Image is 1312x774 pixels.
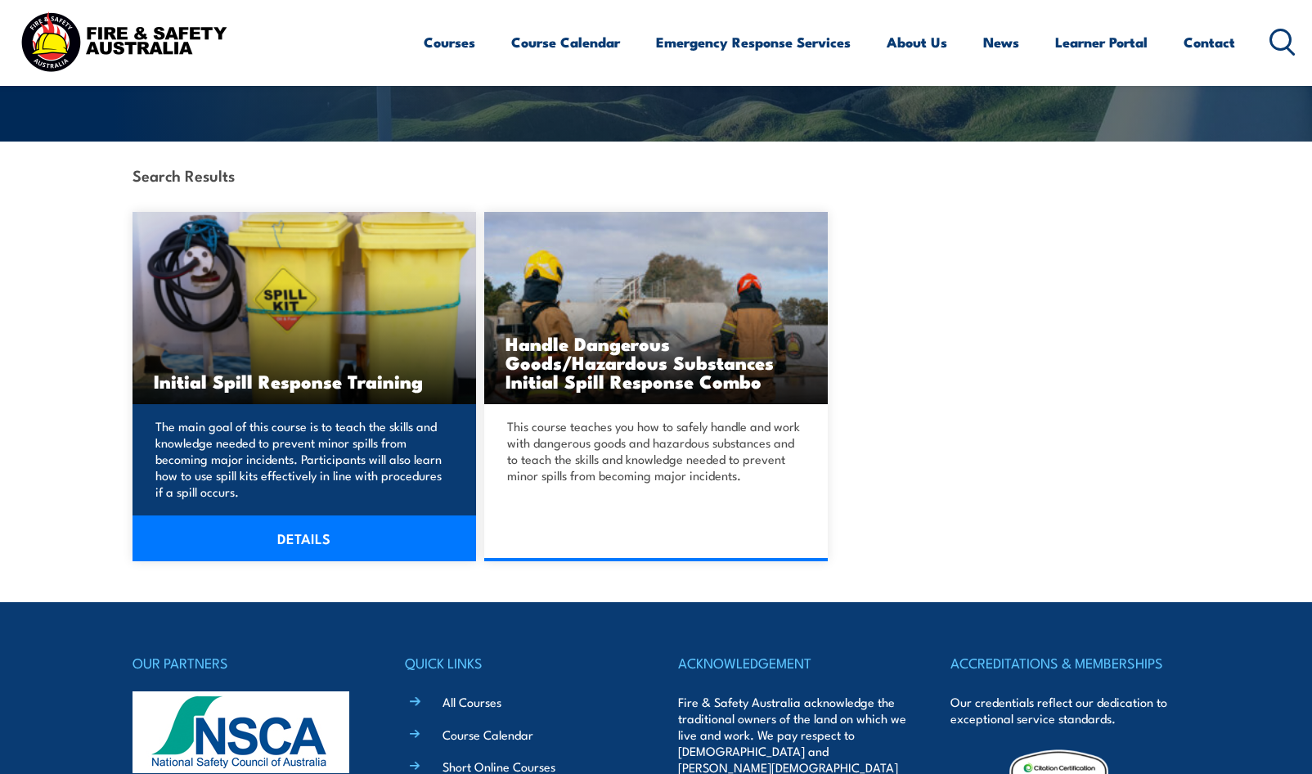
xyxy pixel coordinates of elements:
img: Initial Spill Response [133,212,476,404]
p: The main goal of this course is to teach the skills and knowledge needed to prevent minor spills ... [155,418,448,500]
a: Course Calendar [443,726,533,743]
a: About Us [887,20,947,64]
a: Contact [1184,20,1235,64]
img: Fire Team Operations [484,212,828,404]
a: Course Calendar [511,20,620,64]
img: nsca-logo-footer [133,691,349,773]
h4: QUICK LINKS [405,651,634,674]
a: Emergency Response Services [656,20,851,64]
p: Our credentials reflect our dedication to exceptional service standards. [950,694,1179,727]
a: All Courses [443,693,501,710]
h3: Initial Spill Response Training [154,371,455,390]
h4: OUR PARTNERS [133,651,362,674]
strong: Search Results [133,164,235,186]
h4: ACKNOWLEDGEMENT [678,651,907,674]
p: This course teaches you how to safely handle and work with dangerous goods and hazardous substanc... [507,418,800,484]
h4: ACCREDITATIONS & MEMBERSHIPS [950,651,1179,674]
a: News [983,20,1019,64]
a: DETAILS [133,515,476,561]
a: Courses [424,20,475,64]
a: Learner Portal [1055,20,1148,64]
h3: Handle Dangerous Goods/Hazardous Substances Initial Spill Response Combo [505,334,807,390]
a: Handle Dangerous Goods/Hazardous Substances Initial Spill Response Combo [484,212,828,404]
a: Initial Spill Response Training [133,212,476,404]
